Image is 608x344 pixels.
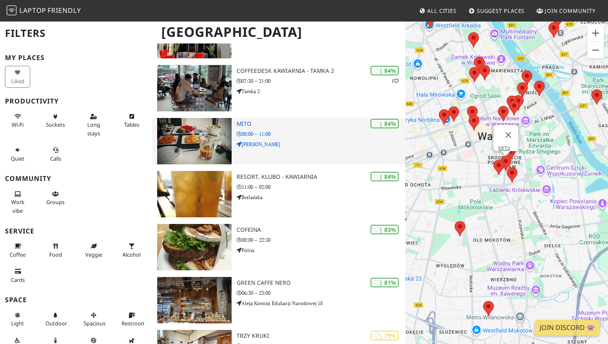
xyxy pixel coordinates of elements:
a: Suggest Places [465,3,528,18]
button: Work vibe [5,187,30,217]
p: 11:00 – 02:00 [237,183,405,191]
button: Wi-Fi [5,110,30,132]
button: Zoom in [587,25,604,41]
p: Polna [237,246,405,254]
p: [PERSON_NAME] [237,140,405,148]
span: People working [11,198,24,214]
a: Green Caffe Nero | 81% Green Caffe Nero 06:30 – 23:00 Aleja Komisji Edukacji Narodowej 18 [152,277,406,323]
img: Resort. Klubo - kawiarnia [157,171,232,217]
span: Quiet [11,155,24,162]
img: Green Caffe Nero [157,277,232,323]
button: Close [498,125,518,145]
button: Veggie [81,239,106,261]
img: Cofeina [157,224,232,270]
h3: Space [5,296,147,304]
button: Alcohol [119,239,144,261]
button: Coffee [5,239,30,261]
button: Cards [5,265,30,286]
h3: Cofeina [237,226,405,233]
span: Suggest Places [477,7,525,14]
button: Restroom [119,308,144,330]
button: Outdoor [43,308,68,330]
img: LaptopFriendly [7,5,17,15]
span: Friendly [48,6,81,15]
button: Tables [119,110,144,132]
span: Power sockets [46,121,65,128]
div: | 84% [371,119,399,128]
span: Restroom [122,320,146,327]
span: Alcohol [122,251,141,258]
p: 06:30 – 23:00 [237,289,405,297]
div: | 81% [371,278,399,287]
button: Calls [43,143,68,165]
h3: Productivity [5,97,147,105]
h3: Resort. Klubo - kawiarnia [237,173,405,180]
span: Join Community [545,7,596,14]
a: LaptopFriendly LaptopFriendly [7,4,81,18]
span: Long stays [87,121,100,137]
span: Group tables [46,198,65,206]
p: 08:00 – 22:30 [237,236,405,244]
a: Cofeina | 83% Cofeina 08:00 – 22:30 Polna [152,224,406,270]
button: Sockets [43,110,68,132]
div: | 79% [371,331,399,340]
h3: Coffeedesk Kawiarnia - Tamka 2 [237,67,405,75]
button: Zoom out [587,42,604,58]
img: MiTo [157,118,232,164]
button: Long stays [81,110,106,140]
span: Natural light [11,320,24,327]
h2: Filters [5,21,147,46]
span: Credit cards [11,276,25,284]
a: Coffeedesk Kawiarnia - Tamka 2 | 84% 1 Coffeedesk Kawiarnia - Tamka 2 07:30 – 21:00 Tamka 2 [152,65,406,111]
h3: My Places [5,54,147,62]
a: MiTo [498,145,510,151]
p: Aleja Komisji Edukacji Narodowej 18 [237,299,405,307]
h3: Community [5,175,147,183]
button: Food [43,239,68,261]
span: Video/audio calls [50,155,61,162]
span: All Cities [427,7,457,14]
p: 1 [391,77,399,85]
h3: Trzy Kruki [237,332,405,339]
h1: [GEOGRAPHIC_DATA] [155,21,404,43]
p: Bielańska [237,193,405,201]
div: | 83% [371,225,399,234]
div: | 84% [371,66,399,75]
button: Quiet [5,143,30,165]
p: Tamka 2 [237,87,405,95]
span: Stable Wi-Fi [12,121,24,128]
span: Coffee [10,251,26,258]
a: Join Community [533,3,599,18]
div: | 84% [371,172,399,181]
a: MiTo | 84% MiTo 08:00 – 11:00 [PERSON_NAME] [152,118,406,164]
h3: Green Caffe Nero [237,279,405,286]
button: Light [5,308,30,330]
img: Coffeedesk Kawiarnia - Tamka 2 [157,65,232,111]
span: Outdoor area [45,320,67,327]
span: Laptop [19,6,46,15]
h3: MiTo [237,120,405,127]
a: All Cities [416,3,460,18]
p: 07:30 – 21:00 [237,77,405,85]
button: Groups [43,187,68,209]
span: Spacious [84,320,105,327]
h3: Service [5,227,147,235]
span: Food [49,251,62,258]
button: Spacious [81,308,106,330]
p: 08:00 – 11:00 [237,130,405,138]
a: Resort. Klubo - kawiarnia | 84% Resort. Klubo - kawiarnia 11:00 – 02:00 Bielańska [152,171,406,217]
span: Veggie [85,251,102,258]
span: Work-friendly tables [124,121,139,128]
